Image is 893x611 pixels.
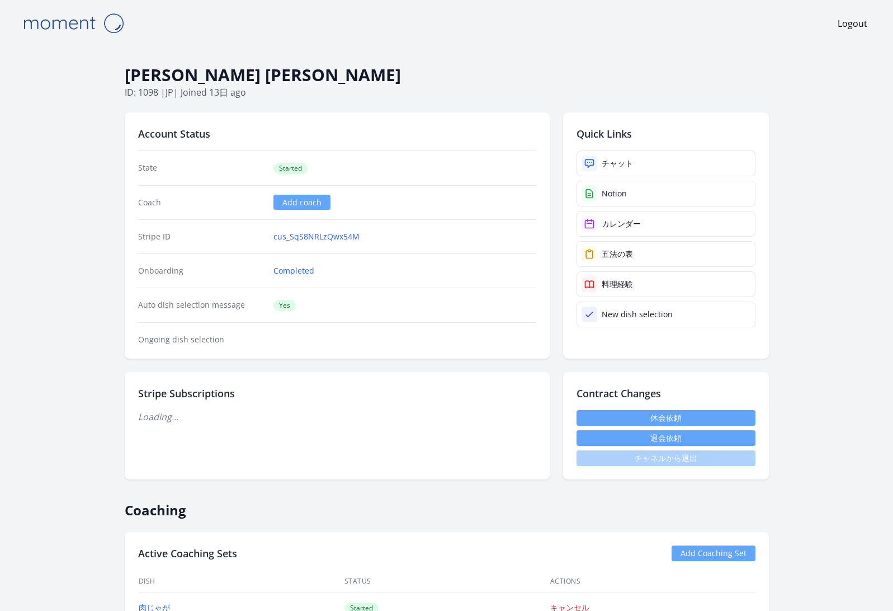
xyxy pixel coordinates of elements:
[577,410,755,426] a: 休会依頼
[138,546,237,561] h2: Active Coaching Sets
[602,279,633,290] div: 料理経験
[138,410,536,424] p: Loading...
[577,302,755,327] a: New dish selection
[125,493,769,519] h2: Coaching
[602,158,633,169] div: チャット
[138,299,265,311] dt: Auto dish selection message
[602,218,641,229] div: カレンダー
[838,17,867,30] a: Logout
[138,386,536,401] h2: Stripe Subscriptions
[138,126,536,142] h2: Account Status
[577,430,755,446] button: 退会依頼
[550,570,755,593] th: Actions
[577,241,755,267] a: 五法の表
[602,309,673,320] div: New dish selection
[125,86,769,99] p: ID: 1098 | | Joined 13日 ago
[17,9,129,37] img: Moment
[138,162,265,174] dt: State
[577,181,755,206] a: Notion
[344,570,550,593] th: Status
[602,188,627,199] div: Notion
[577,271,755,297] a: 料理経験
[138,231,265,242] dt: Stripe ID
[273,300,296,311] span: Yes
[273,195,330,210] a: Add coach
[138,334,265,345] dt: Ongoing dish selection
[577,211,755,237] a: カレンダー
[577,450,755,466] span: チャネルから退出
[577,151,755,176] a: チャット
[273,231,360,242] a: cus_SqS8NRLzQwx54M
[672,546,755,561] a: Add Coaching Set
[273,163,308,174] span: Started
[602,248,633,260] div: 五法の表
[138,265,265,276] dt: Onboarding
[273,265,314,276] a: Completed
[166,86,173,98] span: jp
[138,570,344,593] th: Dish
[577,386,755,401] h2: Contract Changes
[577,126,755,142] h2: Quick Links
[125,64,769,86] h1: [PERSON_NAME] [PERSON_NAME]
[138,197,265,208] dt: Coach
